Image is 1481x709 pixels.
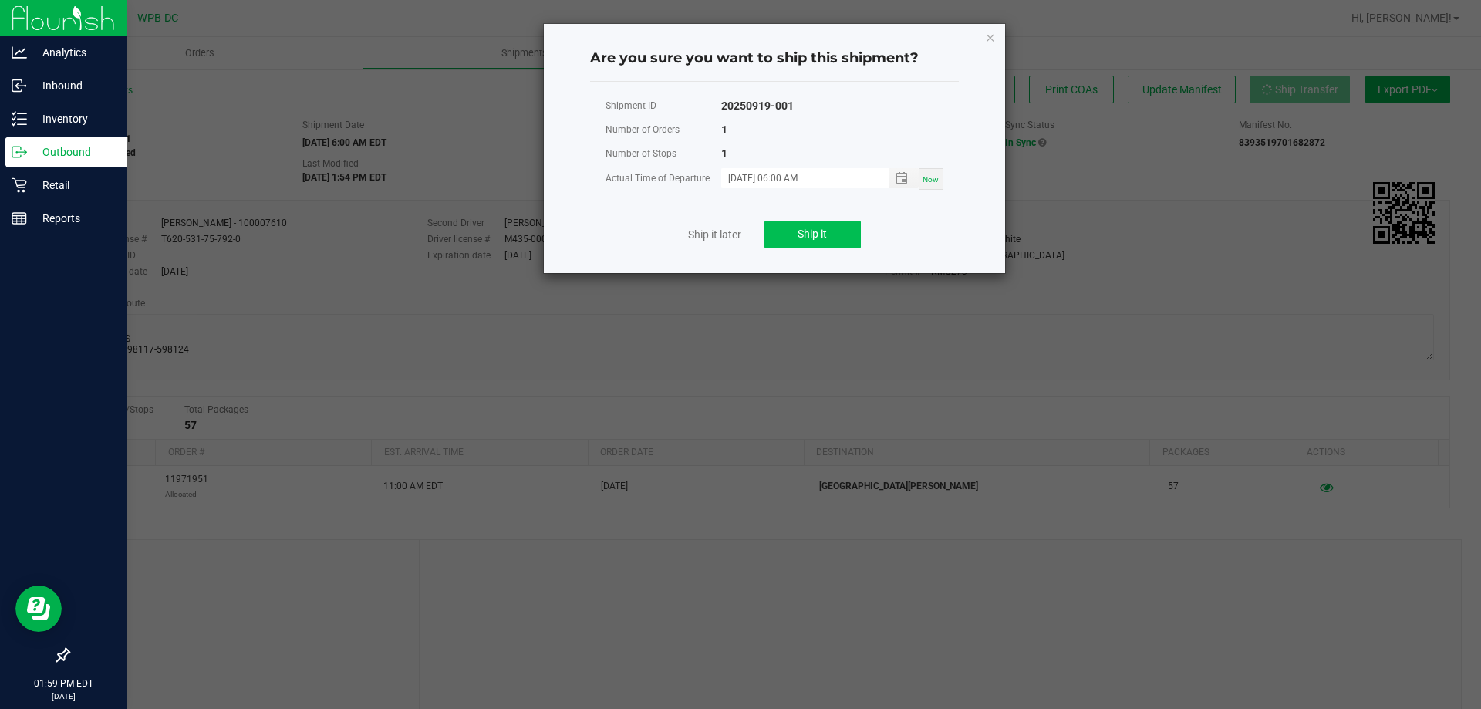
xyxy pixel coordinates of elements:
[606,144,721,164] div: Number of Stops
[606,169,721,188] div: Actual Time of Departure
[985,28,996,46] button: Close
[721,168,872,187] input: MM/dd/yyyy HH:MM a
[721,120,727,140] div: 1
[688,227,741,242] a: Ship it later
[15,586,62,632] iframe: Resource center
[590,49,959,69] h4: Are you sure you want to ship this shipment?
[923,175,939,184] span: Now
[798,228,827,240] span: Ship it
[721,96,794,116] div: 20250919-001
[764,221,861,248] button: Ship it
[721,144,727,164] div: 1
[606,120,721,140] div: Number of Orders
[889,168,919,187] span: Toggle popup
[606,96,721,116] div: Shipment ID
